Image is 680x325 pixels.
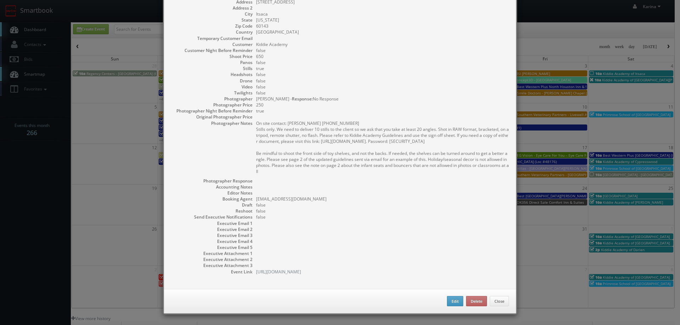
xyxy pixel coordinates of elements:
[256,90,509,96] dd: false
[171,108,253,114] dt: Photographer Night Before Reminder
[256,102,509,108] dd: 250
[256,11,509,17] dd: Itsaca
[256,65,509,71] dd: true
[171,59,253,65] dt: Panos
[171,29,253,35] dt: Country
[256,84,509,90] dd: false
[256,96,509,102] dd: [PERSON_NAME] - No Response
[466,296,487,307] button: Delete
[256,53,509,59] dd: 650
[171,47,253,53] dt: Customer Night Before Reminder
[171,96,253,102] dt: Photographer
[171,65,253,71] dt: Stills
[171,11,253,17] dt: City
[256,108,509,114] dd: true
[256,196,509,202] dd: [EMAIL_ADDRESS][DOMAIN_NAME]
[256,208,509,214] dd: false
[171,250,253,256] dt: Executive Attachment 1
[171,269,253,275] dt: Event Link
[171,202,253,208] dt: Draft
[171,78,253,84] dt: Drone
[171,184,253,190] dt: Accounting Notes
[256,202,509,208] dd: false
[171,114,253,120] dt: Original Photographer Price
[256,59,509,65] dd: false
[171,262,253,268] dt: Executive Attachment 3
[171,226,253,232] dt: Executive Email 2
[256,269,301,275] a: [URL][DOMAIN_NAME]
[171,102,253,108] dt: Photographer Price
[171,17,253,23] dt: State
[171,256,253,262] dt: Executive Attachment 2
[292,96,313,102] b: Response:
[490,296,509,307] button: Close
[171,71,253,77] dt: Headshots
[171,214,253,220] dt: Send Executive Notifications
[256,214,509,220] dd: false
[447,296,463,307] button: Edit
[171,208,253,214] dt: Reshoot
[171,90,253,96] dt: Twilights
[171,84,253,90] dt: Video
[171,178,253,184] dt: Photographer Response
[256,17,509,23] dd: [US_STATE]
[171,238,253,244] dt: Executive Email 4
[171,220,253,226] dt: Executive Email 1
[171,53,253,59] dt: Shoot Price
[256,29,509,35] dd: [GEOGRAPHIC_DATA]
[171,244,253,250] dt: Executive Email 5
[256,47,509,53] dd: false
[171,5,253,11] dt: Address 2
[256,41,509,47] dd: Kiddie Academy
[171,190,253,196] dt: Editor Notes
[171,35,253,41] dt: Temporary Customer Email
[171,120,253,126] dt: Photographer Notes
[171,23,253,29] dt: Zip Code
[171,41,253,47] dt: Customer
[256,120,509,174] pre: On site contact: [PERSON_NAME] [PHONE_NUMBER] Stills only. We need to deliver 10 stills to the cl...
[256,23,509,29] dd: 60143
[256,71,509,77] dd: false
[256,78,509,84] dd: false
[171,196,253,202] dt: Booking Agent
[171,232,253,238] dt: Executive Email 3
